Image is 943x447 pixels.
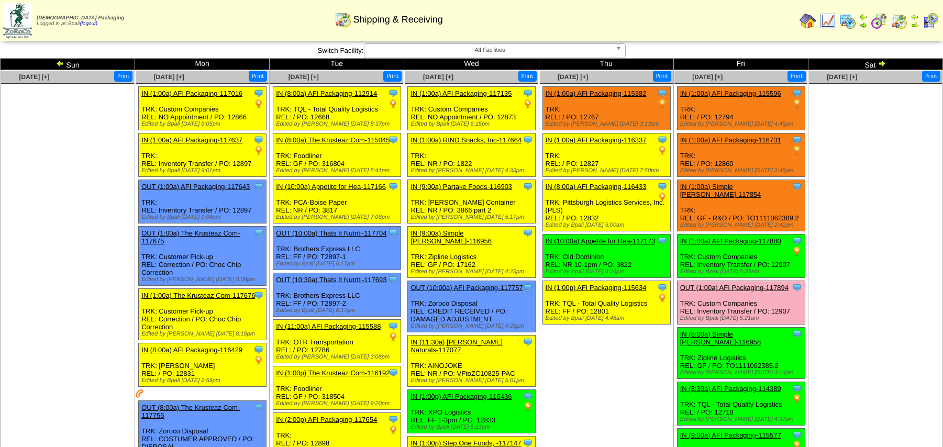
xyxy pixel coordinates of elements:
img: Tooltip [792,329,802,339]
a: IN (1:00a) AFI Packaging-116337 [546,136,647,144]
div: TRK: Old Dominion REL: NR 10-1pm / PO: 3822 [542,234,670,278]
div: Edited by Bpali [DATE] 5:23am [680,269,805,275]
a: IN (1:00a) AFI Packaging-115382 [546,90,647,97]
img: Customer has been contacted and delivery has been arranged [136,389,144,398]
a: [DATE] [+] [289,73,319,81]
button: Print [114,71,132,82]
img: PO [792,145,802,155]
img: calendarcustomer.gif [922,13,939,29]
td: Mon [135,59,270,70]
a: IN (1:00a) Simple [PERSON_NAME]-117854 [680,183,761,198]
a: IN (1:00p) AFI Packaging-116436 [411,393,512,400]
img: Tooltip [792,88,802,98]
img: arrowleft.gif [56,59,64,68]
a: IN (1:00a) AFI Packaging-117880 [680,237,781,245]
img: arrowleft.gif [859,13,868,21]
img: Tooltip [253,344,264,355]
div: TRK: Foodliner REL: GF / PO: 316804 [273,133,401,177]
a: [DATE] [+] [827,73,857,81]
a: IN (1:00a) AFI Packaging-117135 [411,90,512,97]
td: Wed [404,59,539,70]
div: Edited by [PERSON_NAME] [DATE] 3:19pm [680,370,805,376]
img: calendarinout.gif [335,11,351,28]
a: IN (11:30a) [PERSON_NAME] Naturals-117077 [411,338,503,354]
a: IN (9:00a) Simple [PERSON_NAME]-116956 [411,229,492,245]
div: Edited by Bpali [DATE] 4:48am [546,315,670,321]
a: IN (8:00a) AFI Packaging-116429 [141,346,242,354]
div: TRK: Foodliner REL: GF / PO: 318504 [273,366,401,410]
div: TRK: PCA-Boise Paper REL: NR / PO: 3817 [273,180,401,223]
div: TRK: [PERSON_NAME] REL: / PO: 12831 [139,343,267,387]
img: Tooltip [657,236,668,246]
img: PO [523,401,533,412]
a: IN (2:00p) AFI Packaging-117654 [276,416,377,423]
div: Edited by Bpali [DATE] 6:17pm [276,307,401,314]
div: Edited by Bpali [DATE] 2:59pm [141,377,266,384]
img: Tooltip [523,391,533,401]
div: TRK: Custom Companies REL: Inventory Transfer / PO: 12907 [677,234,805,278]
img: Tooltip [388,414,398,424]
img: PO [388,424,398,435]
img: PO [657,98,668,109]
img: calendarinout.gif [891,13,907,29]
div: Edited by [PERSON_NAME] [DATE] 5:17pm [411,214,535,220]
img: Tooltip [388,181,398,192]
img: arrowright.gif [911,21,919,29]
img: Tooltip [792,430,802,440]
a: IN (9:00a) AFI Packaging-115577 [680,431,781,439]
img: PO [792,246,802,256]
span: Logged in as Bpali [37,15,124,27]
div: Edited by [PERSON_NAME] [DATE] 7:50pm [546,167,670,174]
a: IN (8:00a) AFI Packaging-116433 [546,183,647,191]
img: Tooltip [388,367,398,378]
img: Tooltip [253,181,264,192]
a: IN (8:30a) AFI Packaging-114389 [680,385,781,393]
div: Edited by [PERSON_NAME] [DATE] 5:01pm [411,377,535,384]
img: calendarblend.gif [871,13,887,29]
div: TRK: Zipline Logistics REL: GF / PO: TO1111062385.2 [677,328,805,379]
div: TRK: REL: Inventory Transfer / PO: 12897 [139,133,267,177]
div: Edited by Bpali [DATE] 4:26pm [546,269,670,275]
img: PO [388,98,398,109]
img: PO [657,145,668,155]
a: IN (9:00a) Partake Foods-116903 [411,183,512,191]
img: Tooltip [253,135,264,145]
img: Tooltip [792,236,802,246]
div: Edited by Bpali [DATE] 6:15pm [411,121,535,127]
div: Edited by Bpali [DATE] 6:17pm [276,261,401,267]
img: Tooltip [523,228,533,238]
a: IN (1:00a) AFI Packaging-117637 [141,136,242,144]
div: TRK: REL: / PO: 12794 [677,87,805,130]
a: IN (1:00a) AFI Packaging-115596 [680,90,781,97]
div: TRK: Custom Companies REL: NO Appointment / PO: 12866 [139,87,267,130]
div: TRK: REL: / PO: 12827 [542,133,670,177]
div: Edited by [PERSON_NAME] [DATE] 8:09pm [141,276,266,283]
a: OUT (8:00a) The Krusteaz Com-117755 [141,404,240,419]
img: Tooltip [253,88,264,98]
a: [DATE] [+] [558,73,588,81]
div: TRK: REL: NR / PO: 1822 [408,133,536,177]
img: Tooltip [792,383,802,394]
div: TRK: AINOJOKE REL: NR / PO: VFtoZC10825-PAC [408,336,536,387]
img: zoroco-logo-small.webp [3,3,32,38]
div: TRK: Customer Pick-up REL: Correction / PO: Choc Chip Correction [139,289,267,340]
div: Edited by [PERSON_NAME] [DATE] 3:45pm [680,167,805,174]
div: TRK: Brothers Express LLC REL: FF / PO: T2897-1 [273,227,401,270]
div: Edited by [PERSON_NAME] [DATE] 3:08pm [276,354,401,360]
a: IN (1:00a) The Krusteaz Com-117676 [141,292,255,299]
img: PO [792,394,802,404]
img: PO [792,98,802,109]
a: OUT (1:00a) The Krusteaz Com-117675 [141,229,240,245]
div: TRK: Custom Companies REL: Inventory Transfer / PO: 12907 [677,281,805,325]
span: [DATE] [+] [154,73,184,81]
img: line_graph.gif [819,13,836,29]
div: Edited by Bpali [DATE] 9:01pm [141,167,266,174]
div: Edited by [PERSON_NAME] [DATE] 7:08pm [276,214,401,220]
div: Edited by [PERSON_NAME] [DATE] 4:45pm [680,121,805,127]
img: PO [657,192,668,202]
span: Shipping & Receiving [353,14,443,25]
img: Tooltip [253,290,264,300]
div: TRK: Custom Companies REL: NO Appointment / PO: 12873 [408,87,536,130]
